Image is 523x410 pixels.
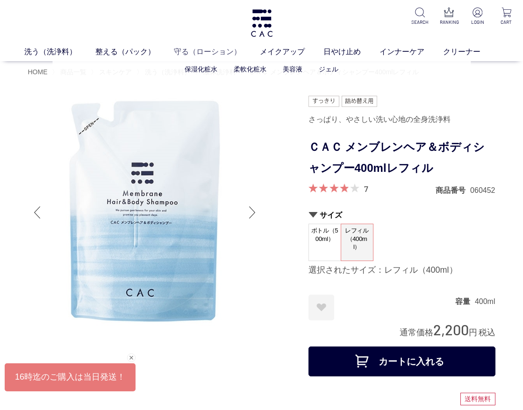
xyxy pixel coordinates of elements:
[411,19,429,26] p: SEARCH
[260,46,323,57] a: メイクアップ
[440,7,458,26] a: RANKING
[411,7,429,26] a: SEARCH
[341,224,373,254] span: レフィル（400ml）
[497,19,516,26] p: CART
[319,65,338,73] a: ジェル
[400,328,433,337] span: 通常価格
[174,46,260,57] a: 守る（ローション）
[28,96,262,329] img: ＣＡＣ メンブレンヘア＆ボディシャンプー400mlレフィル レフィル（400ml）
[308,210,495,220] h2: サイズ
[323,46,380,57] a: 日やけ止め
[470,185,495,195] dd: 060452
[479,328,495,337] span: 税込
[308,137,495,179] h1: ＣＡＣ メンブレンヘア＆ボディシャンプー400mlレフィル
[468,19,487,26] p: LOGIN
[342,96,378,107] img: 詰め替え用
[308,96,339,107] img: すっきり
[460,393,495,406] div: 送料無料
[475,297,495,306] dd: 400ml
[95,46,174,57] a: 整える（パック）
[469,328,477,337] span: 円
[283,65,302,73] a: 美容液
[440,19,458,26] p: RANKING
[308,295,334,320] a: お気に入りに登録する
[380,46,443,57] a: インナーケア
[433,321,469,338] span: 2,200
[24,46,95,57] a: 洗う（洗浄料）
[436,185,470,195] dt: 商品番号
[497,7,516,26] a: CART
[308,112,495,127] div: さっぱり、やさしい洗い心地の全身洗浄料
[28,68,48,76] a: HOME
[468,7,487,26] a: LOGIN
[185,65,217,73] a: 保湿化粧水
[234,65,266,73] a: 柔軟化粧水
[364,184,368,194] a: 7
[443,46,499,57] a: クリーナー
[455,297,475,306] dt: 容量
[250,9,274,37] img: logo
[308,265,495,276] div: 選択されたサイズ：レフィル（400ml）
[308,346,495,376] button: カートに入れる
[309,224,341,251] span: ボトル（500ml）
